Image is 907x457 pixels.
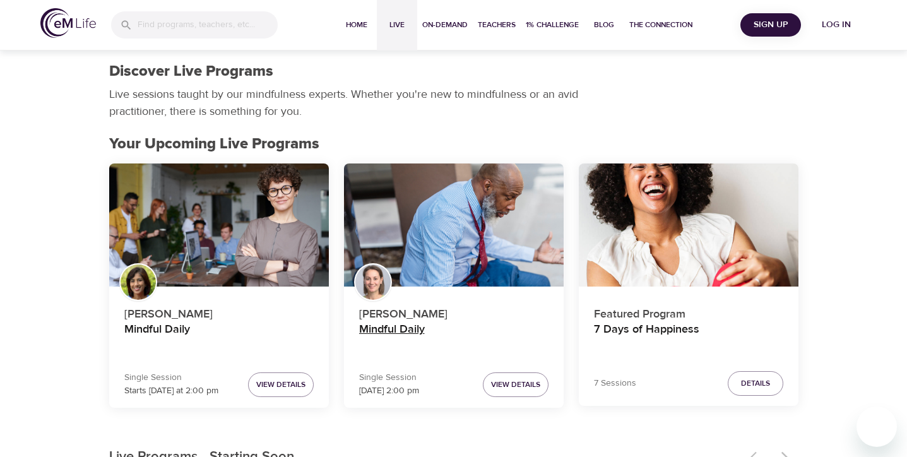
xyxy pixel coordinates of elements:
button: Details [728,371,783,396]
span: Log in [811,17,862,33]
h2: Your Upcoming Live Programs [109,135,798,153]
button: View Details [248,372,314,397]
span: Home [341,18,372,32]
button: 7 Days of Happiness [579,163,798,287]
p: Live sessions taught by our mindfulness experts. Whether you're new to mindfulness or an avid pra... [109,86,583,120]
span: The Connection [629,18,692,32]
button: Mindful Daily [109,163,329,287]
button: Log in [806,13,867,37]
p: Single Session [359,371,419,384]
h4: 7 Days of Happiness [594,323,783,353]
span: Blog [589,18,619,32]
h4: Mindful Daily [359,323,548,353]
span: View Details [491,378,540,391]
button: View Details [483,372,548,397]
p: [PERSON_NAME] [359,300,548,323]
span: Sign Up [745,17,796,33]
img: logo [40,8,96,38]
span: On-Demand [422,18,468,32]
h1: Discover Live Programs [109,62,273,81]
p: [PERSON_NAME] [124,300,314,323]
span: Details [741,377,770,390]
iframe: Button to launch messaging window [857,407,897,447]
h4: Mindful Daily [124,323,314,353]
p: Single Session [124,371,218,384]
input: Find programs, teachers, etc... [138,11,278,39]
span: View Details [256,378,305,391]
p: 7 Sessions [594,377,636,390]
span: 1% Challenge [526,18,579,32]
p: Starts [DATE] at 2:00 pm [124,384,218,398]
span: Live [382,18,412,32]
button: Mindful Daily [344,163,564,287]
p: Featured Program [594,300,783,323]
button: Sign Up [740,13,801,37]
span: Teachers [478,18,516,32]
p: [DATE] 2:00 pm [359,384,419,398]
